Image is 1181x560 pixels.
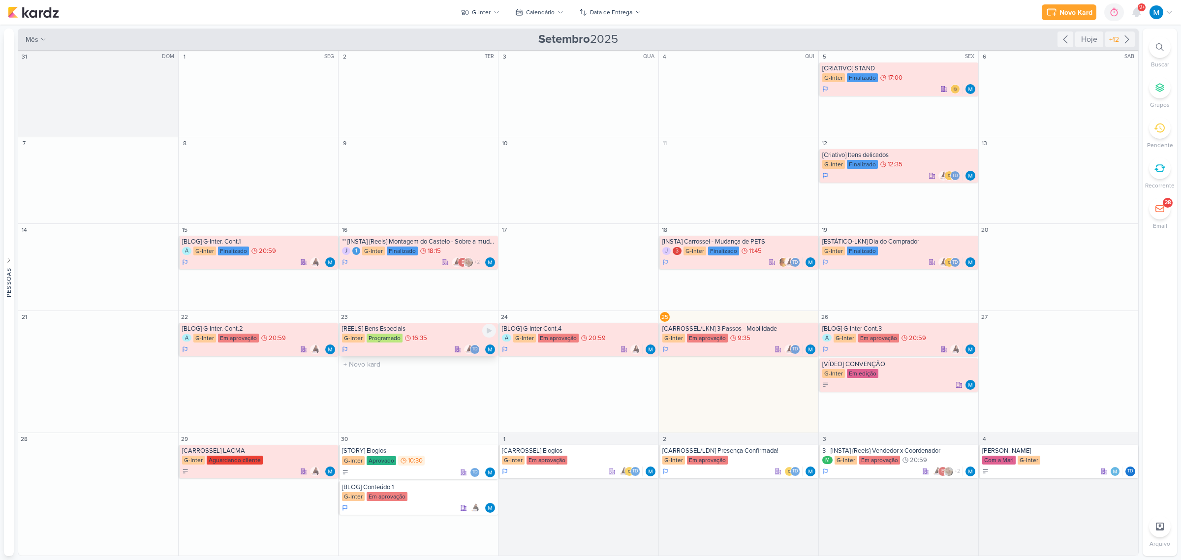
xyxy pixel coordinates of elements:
[499,312,509,322] div: 24
[822,334,832,342] div: A
[352,247,360,255] div: 1
[660,312,670,322] div: 25
[950,344,963,354] div: Colaboradores: Amannda Primo
[888,161,902,168] span: 12:35
[630,344,640,354] img: Amannda Primo
[738,335,750,342] span: 9:35
[806,257,815,267] img: MARIANA MIRANDA
[340,225,349,235] div: 16
[687,334,728,342] div: Em aprovação
[26,34,38,45] span: mês
[822,172,828,180] div: Em Andamento
[1075,31,1103,47] div: Hoje
[938,257,948,267] img: Amannda Primo
[538,334,579,342] div: Em aprovação
[452,257,482,267] div: Colaboradores: Amannda Primo, emersongranero@ginter.com.br, Sarah Violante, Thais de carvalho, ma...
[965,467,975,476] img: MARIANA MIRANDA
[482,324,496,338] div: Ligar relógio
[847,73,878,82] div: Finalizado
[485,257,495,267] div: Responsável: MARIANA MIRANDA
[527,456,567,465] div: Em aprovação
[792,469,798,474] p: Td
[792,260,798,265] p: Td
[182,247,191,255] div: A
[342,483,496,491] div: [BLOG] Conteúdo 1
[646,344,655,354] div: Responsável: MARIANA MIRANDA
[310,344,322,354] div: Colaboradores: Amannda Primo
[822,64,976,72] div: [CRIATIVO] STAND
[792,347,798,352] p: Td
[502,325,656,333] div: [BLOG] G-Inter Cont.4
[367,334,403,342] div: Programado
[662,345,668,353] div: Em Andamento
[1147,141,1173,150] p: Pendente
[944,171,954,181] img: IDBOX - Agência de Design
[412,335,427,342] span: 16:35
[473,258,480,266] span: +2
[485,467,495,477] img: MARIANA MIRANDA
[470,344,480,354] div: Thais de carvalho
[1150,5,1163,19] img: MARIANA MIRANDA
[8,6,59,18] img: kardz.app
[932,467,963,476] div: Colaboradores: Amannda Primo, emersongranero@ginter.com.br, Sarah Violante, Thais de carvalho, ma...
[938,171,948,181] img: Amannda Primo
[643,53,657,61] div: QUA
[340,52,349,62] div: 2
[193,247,216,255] div: G-Inter
[619,467,643,476] div: Colaboradores: Amannda Primo, IDBOX - Agência de Design, Thais de carvalho
[182,258,188,266] div: Em Andamento
[834,334,856,342] div: G-Inter
[485,503,495,513] div: Responsável: MARIANA MIRANDA
[1151,60,1169,69] p: Buscar
[965,380,975,390] img: MARIANA MIRANDA
[1150,539,1170,548] p: Arquivo
[1107,34,1121,45] div: +12
[909,335,926,342] span: 20:59
[472,347,478,352] p: Td
[630,344,643,354] div: Colaboradores: Amannda Primo
[805,53,817,61] div: QUI
[458,257,467,267] div: emersongranero@ginter.com.br
[19,225,29,235] div: 14
[485,344,495,354] div: Responsável: MARIANA MIRANDA
[822,345,828,353] div: Em Andamento
[342,504,348,512] div: Em Andamento
[218,247,249,255] div: Finalizado
[806,257,815,267] div: Responsável: MARIANA MIRANDA
[310,257,322,267] div: Colaboradores: Amannda Primo
[1124,53,1137,61] div: SAB
[428,248,441,254] span: 18:15
[342,469,349,476] div: A Fazer
[790,344,800,354] div: Thais de carvalho
[662,447,816,455] div: [CARROSSEL/LDN] Presença Confirmada!
[162,53,177,61] div: DOM
[502,447,656,455] div: [CARROSSEL] Elogios
[806,344,815,354] img: MARIANA MIRANDA
[19,138,29,148] div: 7
[182,325,336,333] div: [BLOG] G-Inter. Cont.2
[1110,467,1120,476] img: MARIANA MIRANDA
[980,225,990,235] div: 20
[310,257,320,267] img: Amannda Primo
[499,52,509,62] div: 3
[180,225,189,235] div: 15
[662,325,816,333] div: [CARROSSEL/LKN] 3 Passos - Mobilidade
[965,344,975,354] div: Responsável: MARIANA MIRANDA
[182,468,189,475] div: A Fazer
[269,335,286,342] span: 20:59
[342,456,365,465] div: G-Inter
[1127,469,1133,474] p: Td
[847,160,878,169] div: Finalizado
[340,434,349,444] div: 30
[464,344,474,354] img: Amannda Primo
[660,225,670,235] div: 18
[822,381,829,388] div: A Fazer
[784,467,803,476] div: Colaboradores: IDBOX - Agência de Design, Thais de carvalho
[822,151,976,159] div: [Criativo] Itens delicados
[965,53,977,61] div: SEX
[646,467,655,476] div: Responsável: MARIANA MIRANDA
[180,312,189,322] div: 22
[1139,3,1145,11] span: 9+
[687,456,728,465] div: Em aprovação
[182,238,336,246] div: [BLOG] G-Inter. Cont.1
